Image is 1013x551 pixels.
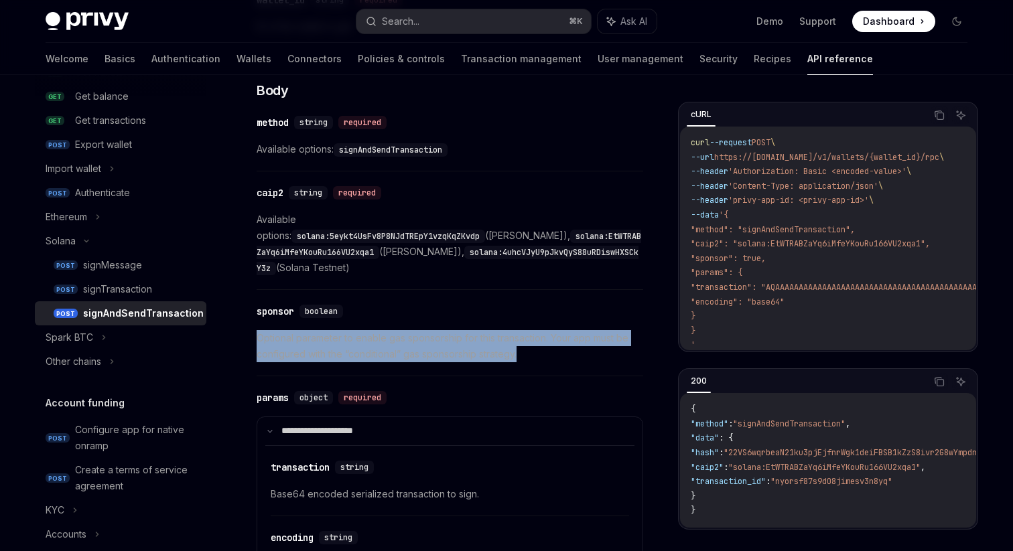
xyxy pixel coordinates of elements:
span: string [324,532,352,543]
span: "signAndSendTransaction" [733,418,846,429]
span: } [691,505,695,516]
div: required [338,116,387,129]
div: 200 [687,373,711,389]
span: } [691,311,695,321]
a: Authentication [151,43,220,75]
code: signAndSendTransaction [334,143,448,157]
div: Get balance [75,88,129,104]
span: : { [719,432,733,443]
a: Dashboard [852,11,935,32]
div: encoding [271,531,314,544]
div: params [257,391,289,404]
span: \ [939,152,944,163]
span: { [691,404,695,414]
a: POSTsignAndSendTransaction [35,301,206,325]
span: Available options: ([PERSON_NAME]), ([PERSON_NAME]), (Solana Testnet) [257,212,643,276]
span: object [299,392,328,403]
div: caip2 [257,186,283,200]
span: \ [869,195,874,206]
span: } [691,325,695,336]
div: Spark BTC [46,329,93,345]
button: Ask AI [952,106,969,124]
div: Export wallet [75,137,132,153]
code: solana:5eykt4UsFv8P8NJdTREpY1vzqKqZKvdp [291,230,485,243]
span: '{ [719,210,728,220]
span: "nyorsf87s9d08jimesv3n8yq" [770,476,892,487]
button: Copy the contents from the code block [931,373,948,390]
a: POSTsignTransaction [35,277,206,301]
div: Get transactions [75,112,146,129]
span: --request [710,137,752,148]
div: required [338,391,387,404]
span: \ [878,181,883,191]
div: Create a terms of service agreement [75,462,198,494]
div: Configure app for native onramp [75,422,198,454]
span: "method" [691,418,728,429]
button: Search...⌘K [356,9,591,33]
a: Recipes [754,43,791,75]
a: Basics [105,43,135,75]
span: "solana:EtWTRABZaYq6iMfeYKouRu166VU2xqa1" [728,462,921,473]
span: POST [54,285,78,295]
span: "encoding": "base64" [691,297,785,307]
div: signMessage [83,257,142,273]
button: Copy the contents from the code block [931,106,948,124]
span: Available options: [257,141,643,157]
span: Base64 encoded serialized transaction to sign. [271,486,629,502]
a: Connectors [287,43,342,75]
span: --header [691,181,728,191]
span: POST [46,188,70,198]
div: signAndSendTransaction [83,305,204,321]
button: Ask AI [952,373,969,390]
a: Security [699,43,738,75]
span: POST [54,309,78,319]
span: Dashboard [863,15,915,28]
span: Body [257,81,288,100]
div: Other chains [46,353,101,370]
span: : [719,447,724,458]
div: KYC [46,502,64,518]
span: "method": "signAndSendTransaction", [691,224,855,235]
span: POST [46,473,70,483]
span: POST [54,260,78,270]
span: "transaction_id" [691,476,766,487]
button: Toggle dark mode [946,11,967,32]
span: : [766,476,770,487]
div: Search... [382,13,419,29]
span: : [724,462,728,473]
span: string [299,117,328,128]
a: Demo [756,15,783,28]
span: ⌘ K [569,16,583,27]
span: curl [691,137,710,148]
a: POSTAuthenticate [35,181,206,205]
span: string [294,187,322,198]
span: boolean [305,306,338,317]
a: POSTCreate a terms of service agreement [35,458,206,498]
span: "sponsor": true, [691,253,766,264]
span: "caip2" [691,462,724,473]
div: transaction [271,461,330,474]
span: --url [691,152,714,163]
div: required [333,186,381,200]
div: Import wallet [46,161,101,177]
div: method [257,116,289,129]
span: string [340,462,368,473]
span: --data [691,210,719,220]
span: POST [752,137,770,148]
span: Ask AI [620,15,647,28]
a: GETGet transactions [35,108,206,133]
span: --header [691,195,728,206]
div: Accounts [46,526,86,542]
h5: Account funding [46,395,125,411]
span: --header [691,166,728,177]
span: "params": { [691,267,742,278]
span: 'privy-app-id: <privy-app-id>' [728,195,869,206]
div: sponsor [257,305,294,318]
div: Ethereum [46,209,87,225]
button: Ask AI [598,9,657,33]
a: POSTExport wallet [35,133,206,157]
div: Solana [46,233,76,249]
span: \ [770,137,775,148]
span: : [728,418,733,429]
span: \ [906,166,911,177]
